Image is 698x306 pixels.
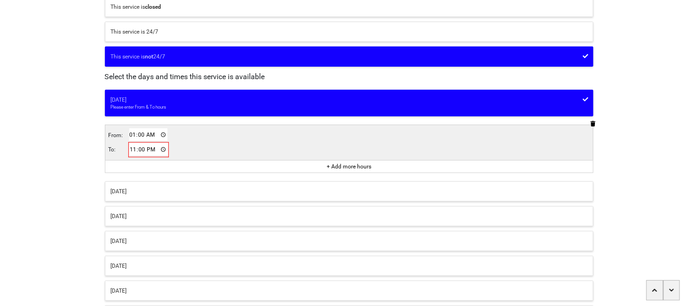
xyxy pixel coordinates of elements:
[105,22,594,42] button: This service is 24/7
[105,71,594,82] p: Select the days and times this service is available
[105,181,594,202] button: [DATE]
[105,256,594,276] button: [DATE]
[105,281,594,301] button: [DATE]
[111,287,588,295] div: [DATE]
[108,128,129,143] td: From:
[105,231,594,251] button: [DATE]
[105,206,594,226] button: [DATE]
[111,187,588,196] div: [DATE]
[105,46,594,67] button: This service isnot24/7
[111,3,588,11] div: This service is
[111,262,588,270] div: [DATE]
[111,52,588,61] div: This service is 24/7
[111,237,588,245] div: [DATE]
[111,96,588,104] div: [DATE]
[105,90,594,116] button: [DATE]Please enter From & To hours
[111,212,588,220] div: [DATE]
[324,162,374,171] button: + Add more hours
[111,28,588,36] div: This service is 24/7
[145,53,154,60] strong: not
[111,104,588,110] div: Please enter From & To hours
[145,4,162,10] strong: closed
[108,142,129,157] td: To:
